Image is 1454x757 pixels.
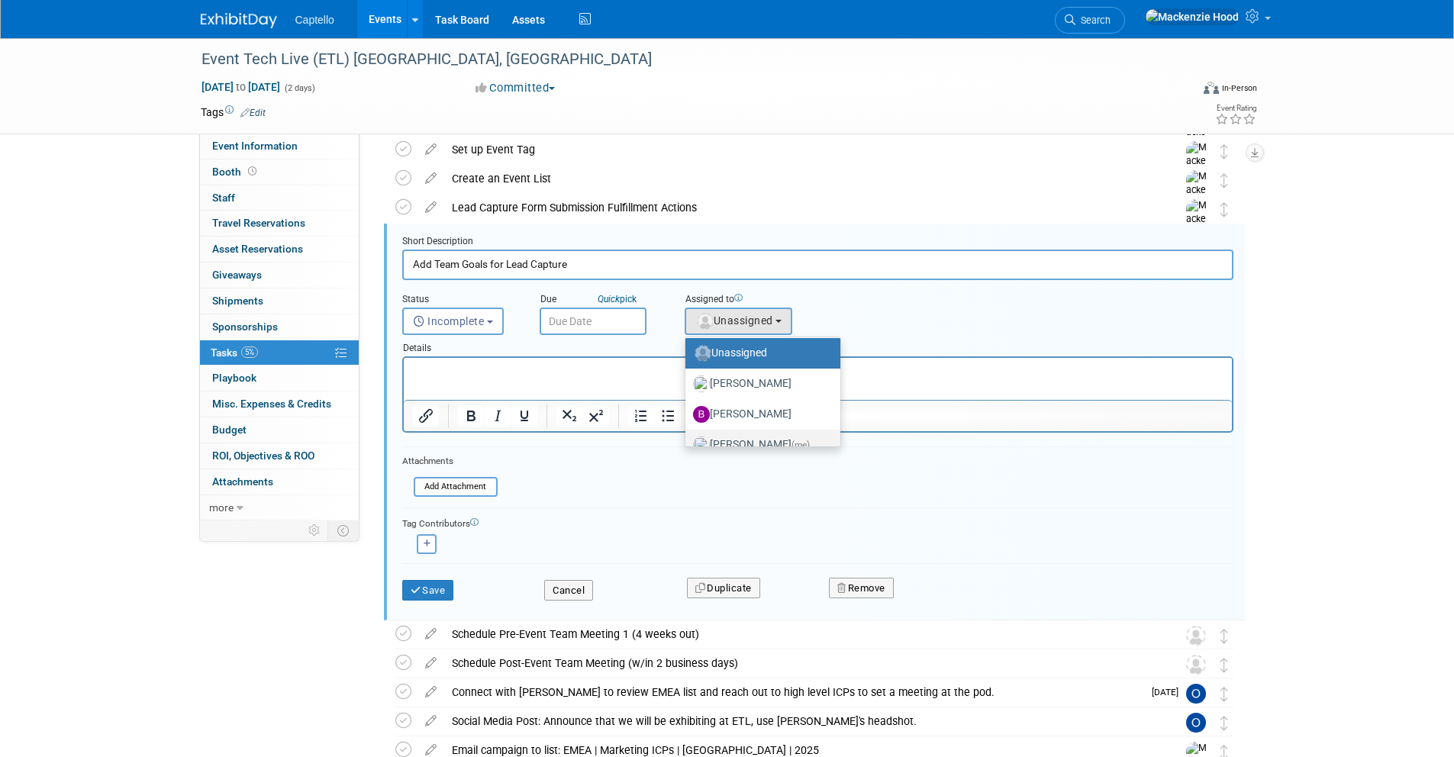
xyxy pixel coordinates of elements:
a: Booth [200,159,359,185]
a: Asset Reservations [200,237,359,262]
button: Incomplete [402,308,504,335]
button: Remove [829,578,894,599]
span: (me) [791,440,810,450]
a: Sponsorships [200,314,359,340]
div: Event Rating [1215,105,1256,112]
span: Booth [212,166,260,178]
input: Name of task or a short description [402,250,1233,279]
label: [PERSON_NAME] [693,372,825,396]
img: Mackenzie Hood [1145,8,1240,25]
a: edit [418,714,444,728]
button: Italic [485,405,511,427]
a: edit [418,172,444,185]
input: Due Date [540,308,646,335]
div: Event Format [1101,79,1258,102]
a: ROI, Objectives & ROO [200,443,359,469]
i: Move task [1220,716,1228,730]
i: Move task [1220,202,1228,217]
div: Schedule Post-Event Team Meeting (w/in 2 business days) [444,650,1156,676]
span: to [234,81,248,93]
img: Unassigned-User-Icon.png [695,345,711,362]
div: In-Person [1221,82,1257,94]
span: Captello [295,14,334,26]
img: B.jpg [693,406,710,423]
img: Unassigned [1186,626,1206,646]
div: Social Media Post: Announce that we will be exhibiting at ETL, use [PERSON_NAME]'s headshot. [444,708,1156,734]
div: Tag Contributors [402,514,1233,530]
span: more [209,501,234,514]
div: Create an Event List [444,166,1156,192]
span: Event Information [212,140,298,152]
i: Move task [1220,629,1228,643]
span: Playbook [212,372,256,384]
a: Misc. Expenses & Credits [200,391,359,417]
a: Shipments [200,288,359,314]
img: Owen Ellison [1186,713,1206,733]
button: Bullet list [655,405,681,427]
label: [PERSON_NAME] [693,402,825,427]
div: Lead Capture Form Submission Fulfillment Actions [444,195,1156,221]
button: Unassigned [685,308,793,335]
span: [DATE] [DATE] [201,80,281,94]
td: Tags [201,105,266,120]
img: Format-Inperson.png [1204,82,1219,94]
label: Unassigned [693,341,825,366]
a: Playbook [200,366,359,391]
div: Assigned to [685,293,875,308]
i: Move task [1220,687,1228,701]
div: Set up Event Tag [444,137,1156,163]
span: Tasks [211,346,258,359]
img: Unassigned [1186,655,1206,675]
span: Misc. Expenses & Credits [212,398,331,410]
button: Committed [470,80,561,96]
img: Owen Ellison [1186,684,1206,704]
div: Connect with [PERSON_NAME] to review EMEA list and reach out to high level ICPs to set a meeting ... [444,679,1143,705]
label: [PERSON_NAME] [693,433,825,457]
button: Numbered list [628,405,654,427]
span: Booth not reserved yet [245,166,260,177]
span: Shipments [212,295,263,307]
span: ROI, Objectives & ROO [212,449,314,462]
a: Budget [200,417,359,443]
i: Move task [1220,173,1228,188]
span: Asset Reservations [212,243,303,255]
a: Giveaways [200,263,359,288]
iframe: Rich Text Area [404,358,1232,400]
div: Short Description [402,235,1233,250]
button: Subscript [556,405,582,427]
a: Search [1055,7,1125,34]
img: Mackenzie Hood [1186,199,1209,253]
div: Status [402,293,517,308]
a: Quickpick [595,293,640,305]
div: Event Tech Live (ETL) [GEOGRAPHIC_DATA], [GEOGRAPHIC_DATA] [196,46,1168,73]
span: Budget [212,424,247,436]
span: Incomplete [413,315,485,327]
i: Move task [1220,144,1228,159]
div: Details [402,335,1233,356]
div: Due [540,293,662,308]
a: edit [418,143,444,156]
button: Bold [458,405,484,427]
span: Attachments [212,475,273,488]
a: edit [418,743,444,757]
img: Mackenzie Hood [1186,170,1209,224]
img: Mackenzie Hood [1186,141,1209,195]
a: Edit [240,108,266,118]
button: Cancel [544,580,593,601]
span: (2 days) [283,83,315,93]
span: Travel Reservations [212,217,305,229]
a: edit [418,656,444,670]
div: Attachments [402,455,498,468]
i: Quick [598,294,620,304]
button: Underline [511,405,537,427]
a: edit [418,201,444,214]
span: Unassigned [695,314,773,327]
span: Sponsorships [212,321,278,333]
span: Staff [212,192,235,204]
div: Schedule Pre-Event Team Meeting 1 (4 weeks out) [444,621,1156,647]
a: more [200,495,359,520]
a: Event Information [200,134,359,159]
button: Save [402,580,454,601]
button: Insert/edit link [413,405,439,427]
td: Toggle Event Tabs [327,520,359,540]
